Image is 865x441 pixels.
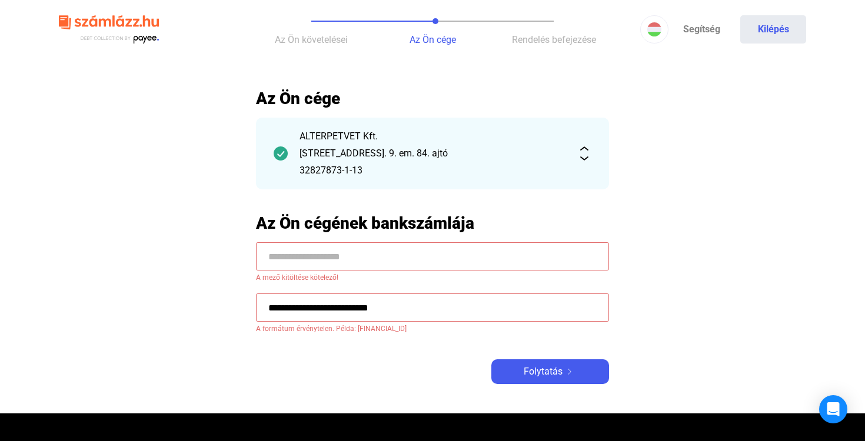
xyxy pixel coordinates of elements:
button: Kilépés [740,15,806,44]
button: Folytatásarrow-right-white [491,359,609,384]
span: A mező kitöltése kötelező! [256,270,609,285]
img: szamlazzhu-logo [59,11,159,49]
span: Az Ön követelései [275,34,348,45]
h2: Az Ön cégének bankszámlája [256,213,609,233]
img: expand [577,146,591,161]
div: 32827873-1-13 [300,163,565,178]
span: Az Ön cége [410,34,456,45]
span: A formátum érvénytelen. Példa: [FINANCIAL_ID] [256,322,609,336]
h2: Az Ön cége [256,88,609,109]
img: arrow-right-white [563,369,577,375]
img: HU [647,22,661,36]
a: Segítség [668,15,734,44]
img: checkmark-darker-green-circle [274,146,288,161]
span: Rendelés befejezése [512,34,596,45]
button: HU [640,15,668,44]
div: [STREET_ADDRESS]. 9. em. 84. ajtó [300,146,565,161]
div: ALTERPETVET Kft. [300,129,565,143]
div: Open Intercom Messenger [819,395,847,423]
span: Folytatás [524,365,563,379]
